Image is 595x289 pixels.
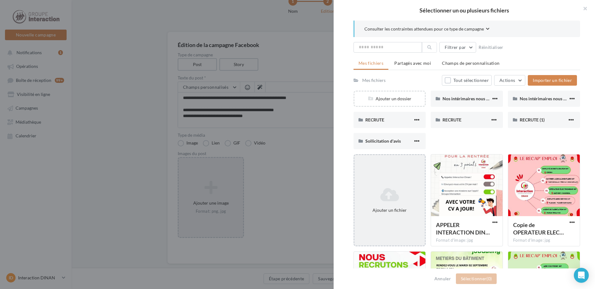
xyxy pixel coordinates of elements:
[476,44,506,51] button: Réinitialiser
[520,117,545,122] span: RECRUTE (1)
[494,75,525,86] button: Actions
[443,96,513,101] span: Nos intérimaires nous partagent leur
[528,75,577,86] button: Importer un fichier
[574,268,589,283] div: Open Intercom Messenger
[436,221,490,236] span: APPELER INTERACTION DINAN
[362,77,386,83] div: Mes fichiers
[364,26,490,33] button: Consulter les contraintes attendues pour ce type de campagne
[357,207,422,213] div: Ajouter un fichier
[443,117,461,122] span: RECRUTE
[365,117,384,122] span: RECRUTE
[513,238,575,243] div: Format d'image: jpg
[486,276,492,281] span: (0)
[358,60,383,66] span: Mes fichiers
[442,75,492,86] button: Tout sélectionner
[513,221,564,236] span: Copie de OPERATEUR ELECTRONIQUE (2)
[439,42,476,53] button: Filtrer par
[520,96,591,101] span: Nos intérimaires nous partagent leur
[354,96,425,102] div: Ajouter un dossier
[432,275,453,282] button: Annuler
[364,26,484,32] span: Consulter les contraintes attendues pour ce type de campagne
[456,273,497,284] button: Sélectionner(0)
[365,138,401,144] span: Sollicitation d'avis
[499,78,515,83] span: Actions
[344,7,585,13] h2: Sélectionner un ou plusieurs fichiers
[533,78,572,83] span: Importer un fichier
[436,238,498,243] div: Format d'image: jpg
[394,60,431,66] span: Partagés avec moi
[442,60,499,66] span: Champs de personnalisation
